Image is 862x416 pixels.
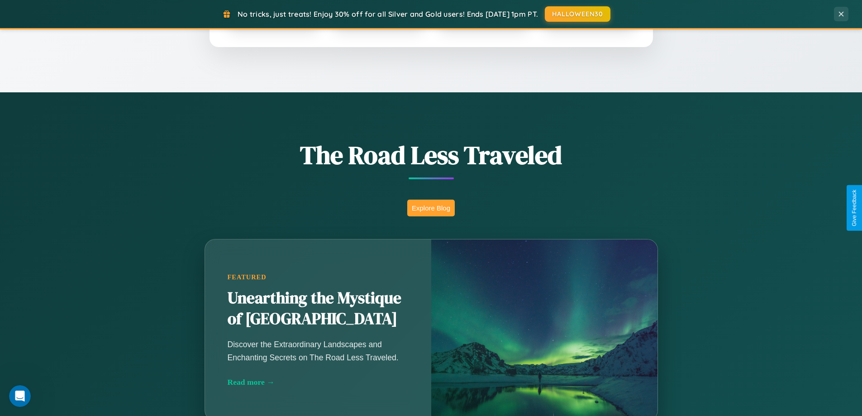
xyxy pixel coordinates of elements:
div: Give Feedback [851,190,857,226]
h2: Unearthing the Mystique of [GEOGRAPHIC_DATA] [228,288,409,330]
h1: The Road Less Traveled [160,138,703,172]
div: Featured [228,273,409,281]
span: No tricks, just treats! Enjoy 30% off for all Silver and Gold users! Ends [DATE] 1pm PT. [238,10,538,19]
div: Read more → [228,378,409,387]
p: Discover the Extraordinary Landscapes and Enchanting Secrets on The Road Less Traveled. [228,338,409,363]
button: HALLOWEEN30 [545,6,610,22]
button: Explore Blog [407,200,455,216]
iframe: Intercom live chat [9,385,31,407]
